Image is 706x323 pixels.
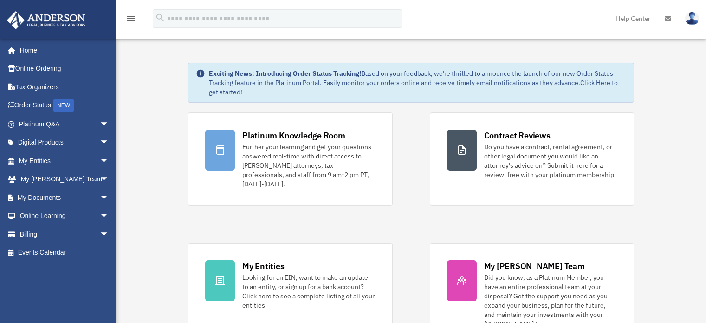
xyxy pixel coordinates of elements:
[484,260,585,272] div: My [PERSON_NAME] Team
[484,130,551,141] div: Contract Reviews
[188,112,392,206] a: Platinum Knowledge Room Further your learning and get your questions answered real-time with dire...
[242,260,284,272] div: My Entities
[155,13,165,23] i: search
[53,99,74,112] div: NEW
[4,11,88,29] img: Anderson Advisors Platinum Portal
[100,207,118,226] span: arrow_drop_down
[125,16,136,24] a: menu
[125,13,136,24] i: menu
[100,188,118,207] span: arrow_drop_down
[6,78,123,96] a: Tax Organizers
[209,69,361,78] strong: Exciting News: Introducing Order Status Tracking!
[242,142,375,189] div: Further your learning and get your questions answered real-time with direct access to [PERSON_NAM...
[6,244,123,262] a: Events Calendar
[6,152,123,170] a: My Entitiesarrow_drop_down
[685,12,699,25] img: User Pic
[484,142,617,179] div: Do you have a contract, rental agreement, or other legal document you would like an attorney's ad...
[242,273,375,310] div: Looking for an EIN, want to make an update to an entity, or sign up for a bank account? Click her...
[6,96,123,115] a: Order StatusNEW
[6,225,123,244] a: Billingarrow_drop_down
[6,170,123,189] a: My [PERSON_NAME] Teamarrow_drop_down
[100,133,118,152] span: arrow_drop_down
[209,69,626,97] div: Based on your feedback, we're thrilled to announce the launch of our new Order Status Tracking fe...
[6,133,123,152] a: Digital Productsarrow_drop_down
[6,188,123,207] a: My Documentsarrow_drop_down
[430,112,634,206] a: Contract Reviews Do you have a contract, rental agreement, or other legal document you would like...
[6,207,123,225] a: Online Learningarrow_drop_down
[209,79,618,96] a: Click Here to get started!
[100,225,118,244] span: arrow_drop_down
[6,115,123,133] a: Platinum Q&Aarrow_drop_down
[100,170,118,189] span: arrow_drop_down
[242,130,345,141] div: Platinum Knowledge Room
[100,115,118,134] span: arrow_drop_down
[100,152,118,171] span: arrow_drop_down
[6,59,123,78] a: Online Ordering
[6,41,118,59] a: Home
